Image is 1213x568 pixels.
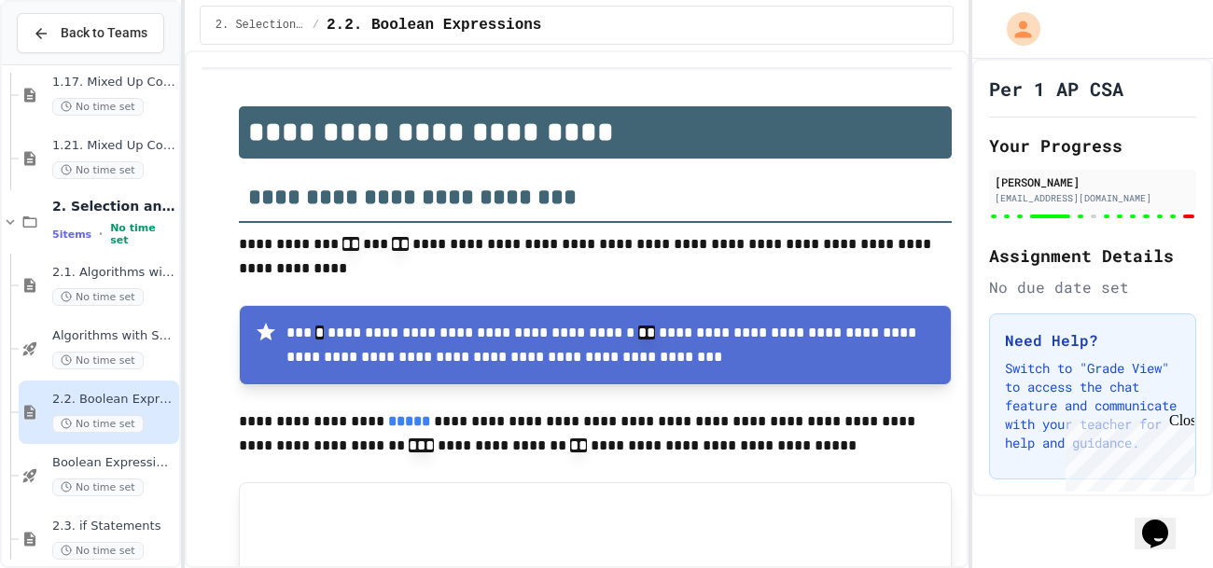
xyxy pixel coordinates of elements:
[995,191,1191,205] div: [EMAIL_ADDRESS][DOMAIN_NAME]
[989,276,1196,298] div: No due date set
[99,227,103,242] span: •
[52,138,175,154] span: 1.21. Mixed Up Code Practice 1b (1.7-1.15)
[1135,493,1194,549] iframe: chat widget
[52,75,175,90] span: 1.17. Mixed Up Code Practice 1.1-1.6
[987,7,1045,50] div: My Account
[7,7,129,118] div: Chat with us now!Close
[17,13,164,53] button: Back to Teams
[52,198,175,215] span: 2. Selection and Iteration
[110,222,175,246] span: No time set
[52,542,144,560] span: No time set
[52,98,144,116] span: No time set
[1058,412,1194,492] iframe: chat widget
[1005,359,1180,452] p: Switch to "Grade View" to access the chat feature and communicate with your teacher for help and ...
[52,519,175,534] span: 2.3. if Statements
[52,161,144,179] span: No time set
[52,478,144,496] span: No time set
[52,229,91,241] span: 5 items
[52,288,144,306] span: No time set
[989,76,1123,102] h1: Per 1 AP CSA
[52,352,144,369] span: No time set
[989,132,1196,159] h2: Your Progress
[327,14,541,36] span: 2.2. Boolean Expressions
[995,173,1191,190] div: [PERSON_NAME]
[52,265,175,281] span: 2.1. Algorithms with Selection and Repetition
[313,18,319,33] span: /
[52,415,144,433] span: No time set
[989,242,1196,269] h2: Assignment Details
[52,328,175,344] span: Algorithms with Selection and Repetition - Topic 2.1
[216,18,305,33] span: 2. Selection and Iteration
[52,455,175,471] span: Boolean Expressions - Quiz
[52,392,175,408] span: 2.2. Boolean Expressions
[1005,329,1180,352] h3: Need Help?
[61,23,147,43] span: Back to Teams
